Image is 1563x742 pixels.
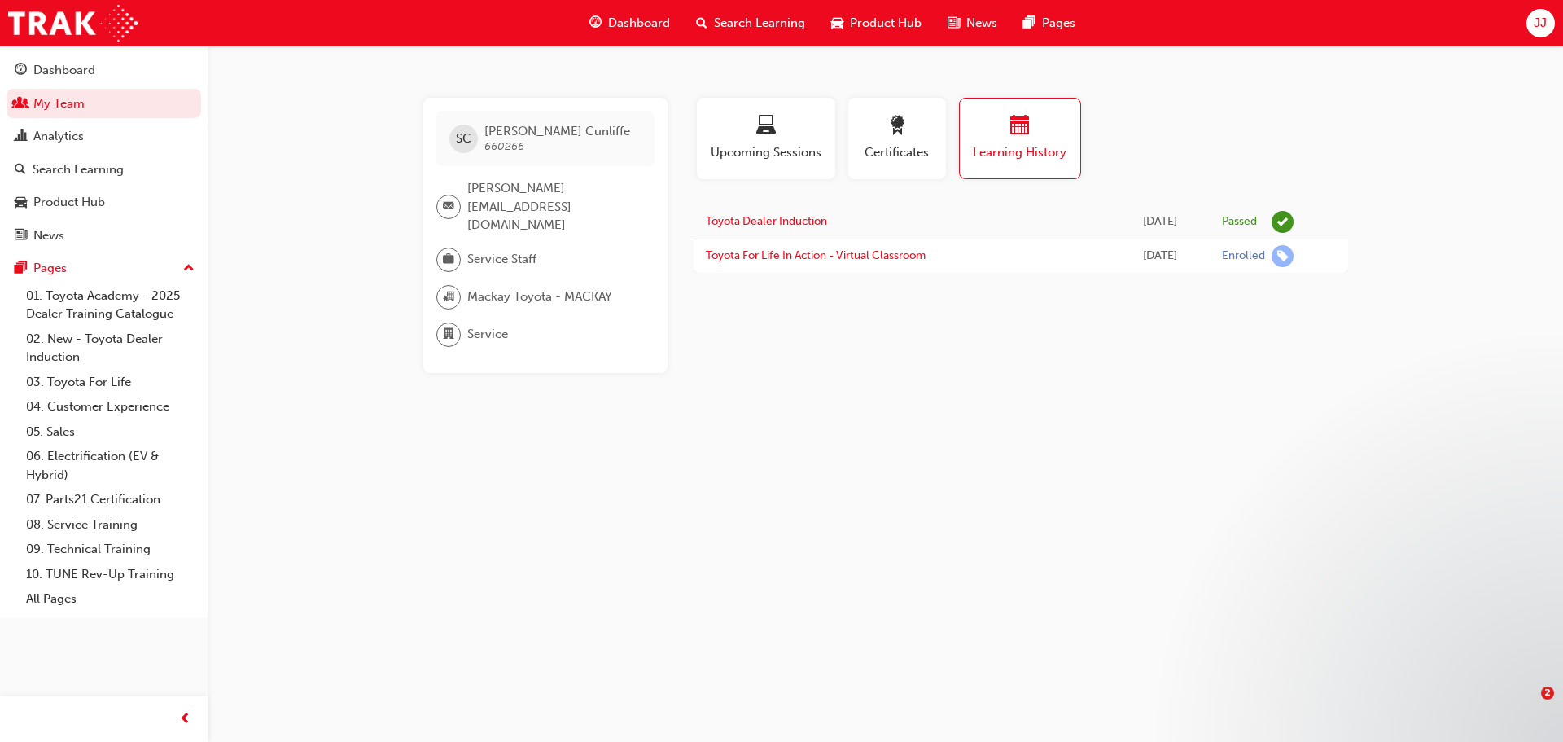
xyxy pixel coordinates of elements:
span: email-icon [443,196,454,217]
button: Certificates [848,98,946,179]
div: Search Learning [33,160,124,179]
span: Learning History [972,143,1068,162]
a: 03. Toyota For Life [20,370,201,395]
div: Enrolled [1222,248,1265,264]
span: Dashboard [608,14,670,33]
span: car-icon [831,13,843,33]
span: organisation-icon [443,287,454,308]
button: Learning History [959,98,1081,179]
a: 01. Toyota Academy - 2025 Dealer Training Catalogue [20,283,201,327]
span: Service [467,325,508,344]
a: 06. Electrification (EV & Hybrid) [20,444,201,487]
button: Pages [7,253,201,283]
span: Upcoming Sessions [709,143,823,162]
span: people-icon [15,97,27,112]
a: All Pages [20,586,201,612]
span: News [966,14,997,33]
span: guage-icon [589,13,602,33]
a: search-iconSearch Learning [683,7,818,40]
span: learningRecordVerb_PASS-icon [1272,211,1294,233]
iframe: Intercom live chat [1508,687,1547,726]
button: JJ [1526,9,1555,37]
a: 04. Customer Experience [20,394,201,419]
div: Product Hub [33,193,105,212]
span: award-icon [887,116,907,138]
span: JJ [1534,14,1547,33]
span: [PERSON_NAME] Cunliffe [484,124,630,138]
span: Certificates [860,143,934,162]
img: Trak [8,5,138,42]
div: Passed [1222,214,1257,230]
a: 02. New - Toyota Dealer Induction [20,327,201,370]
span: SC [456,130,471,148]
div: Dashboard [33,61,95,80]
span: laptop-icon [756,116,776,138]
a: News [7,221,201,251]
span: [PERSON_NAME][EMAIL_ADDRESS][DOMAIN_NAME] [467,179,641,235]
span: guage-icon [15,64,27,78]
button: DashboardMy TeamAnalyticsSearch LearningProduct HubNews [7,52,201,253]
span: 660266 [484,139,524,153]
div: News [33,226,64,245]
span: learningRecordVerb_ENROLL-icon [1272,245,1294,267]
a: 05. Sales [20,419,201,445]
a: guage-iconDashboard [576,7,683,40]
a: Toyota For Life In Action - Virtual Classroom [706,248,926,262]
span: car-icon [15,195,27,210]
a: Analytics [7,121,201,151]
a: Toyota Dealer Induction [706,214,827,228]
a: 09. Technical Training [20,537,201,562]
a: 10. TUNE Rev-Up Training [20,562,201,587]
a: news-iconNews [935,7,1010,40]
span: news-icon [15,229,27,244]
span: calendar-icon [1010,116,1030,138]
div: Pages [33,259,67,278]
div: Analytics [33,127,84,146]
span: search-icon [15,163,26,178]
span: news-icon [948,13,960,33]
span: chart-icon [15,130,27,144]
a: Product Hub [7,187,201,217]
div: Thu Sep 04 2025 12:37:41 GMT+1000 (Australian Eastern Standard Time) [1122,213,1197,231]
span: pages-icon [1023,13,1035,33]
span: Mackay Toyota - MACKAY [467,288,612,306]
a: 08. Service Training [20,512,201,538]
span: Pages [1042,14,1075,33]
span: up-icon [183,258,195,279]
span: search-icon [696,13,707,33]
a: Search Learning [7,155,201,185]
a: car-iconProduct Hub [818,7,935,40]
span: briefcase-icon [443,249,454,270]
span: Search Learning [714,14,805,33]
div: Thu Aug 14 2025 09:09:29 GMT+1000 (Australian Eastern Standard Time) [1122,247,1197,266]
span: Service Staff [467,250,536,269]
span: Product Hub [850,14,922,33]
a: My Team [7,89,201,119]
span: department-icon [443,324,454,345]
button: Upcoming Sessions [697,98,835,179]
a: pages-iconPages [1010,7,1088,40]
a: Dashboard [7,55,201,86]
span: 2 [1541,687,1554,700]
span: pages-icon [15,261,27,276]
span: prev-icon [179,709,191,730]
a: 07. Parts21 Certification [20,487,201,512]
